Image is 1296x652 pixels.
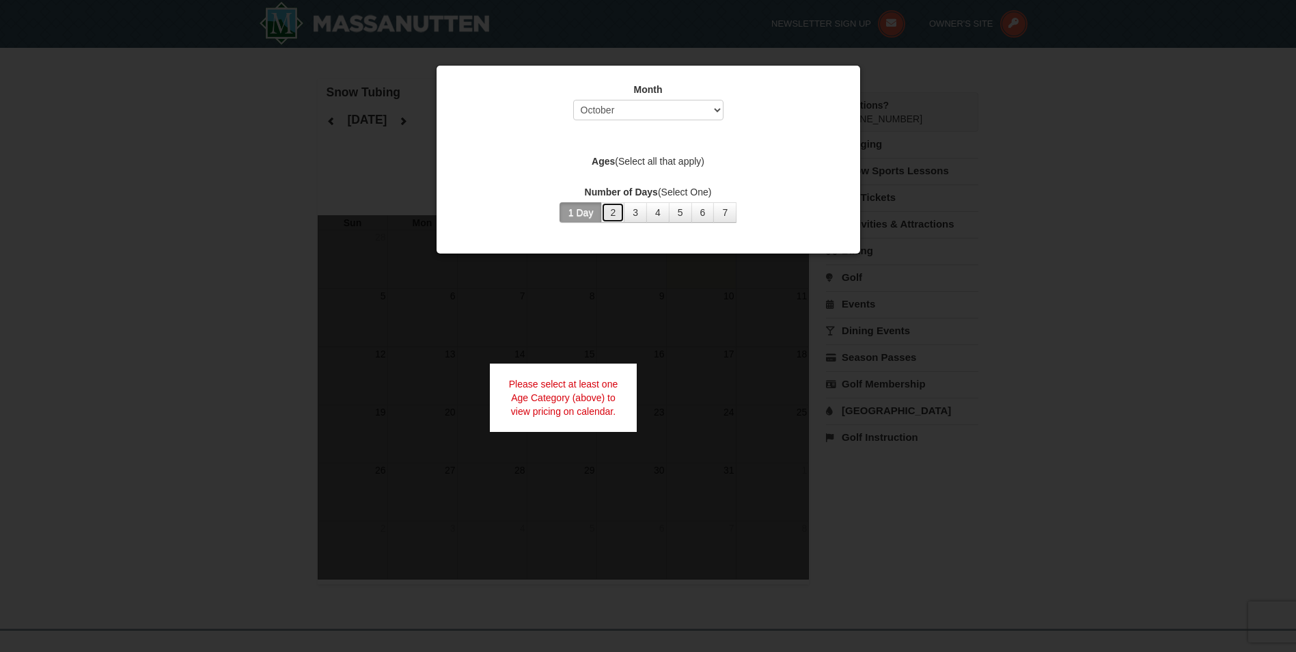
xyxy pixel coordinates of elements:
button: 6 [691,202,715,223]
label: (Select all that apply) [454,154,843,168]
button: 3 [624,202,647,223]
button: 1 Day [560,202,603,223]
button: 7 [713,202,736,223]
div: Please select at least one Age Category (above) to view pricing on calendar. [490,364,637,432]
button: 5 [669,202,692,223]
label: (Select One) [454,185,843,199]
strong: Month [634,84,663,95]
strong: Ages [592,156,615,167]
button: 2 [601,202,624,223]
strong: Number of Days [585,187,658,198]
button: 4 [646,202,670,223]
